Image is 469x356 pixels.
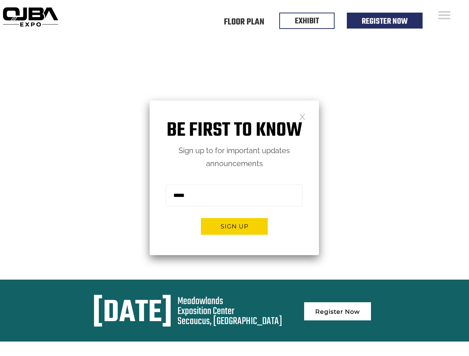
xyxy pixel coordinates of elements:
[299,113,306,119] a: Close
[92,296,172,330] div: [DATE]
[201,218,268,235] button: Sign up
[304,302,371,320] a: Register Now
[295,15,319,27] a: EXHIBIT
[362,15,408,28] a: Register Now
[150,144,319,170] p: Sign up to for important updates announcements
[177,296,282,326] div: Meadowlands Exposition Center Secaucus, [GEOGRAPHIC_DATA]
[150,119,319,142] h1: Be first to know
